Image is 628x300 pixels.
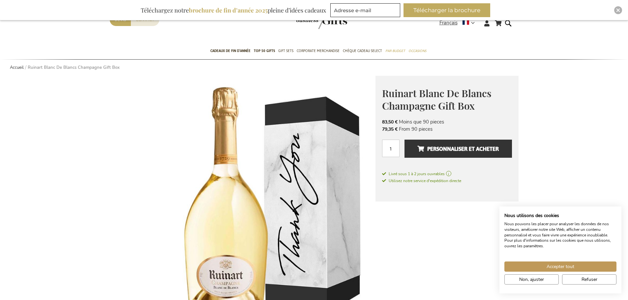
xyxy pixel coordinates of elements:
[382,140,400,157] input: Qté
[616,8,620,12] img: Close
[330,3,400,17] input: Adresse e-mail
[439,19,458,27] span: Français
[382,126,398,132] span: 79,35 €
[138,3,329,17] div: Téléchargez notre pleine d’idées cadeaux
[404,140,512,158] button: Personnaliser et acheter
[404,3,490,17] button: Télécharger la brochure
[547,263,574,270] span: Accepter tout
[382,119,398,125] span: 83,50 €
[382,125,512,133] li: From 90 pieces
[519,276,544,283] span: Non, ajuster
[278,47,293,54] span: Gift Sets
[504,213,616,219] h2: Nous utilisons des cookies
[582,276,597,283] span: Refuser
[330,3,402,19] form: marketing offers and promotions
[382,118,512,125] li: Moins que 90 pieces
[439,19,479,27] div: Français
[562,274,616,285] button: Refuser tous les cookies
[189,6,268,14] b: brochure de fin d’année 2025
[382,178,461,183] span: Utilisez notre service d'expédition directe
[28,65,120,70] strong: Ruinart Blanc De Blancs Champagne Gift Box
[385,47,405,54] span: Par budget
[504,261,616,272] button: Accepter tous les cookies
[210,47,251,54] span: Cadeaux de fin d’année
[614,6,622,14] div: Close
[382,177,461,184] a: Utilisez notre service d'expédition directe
[417,144,499,154] span: Personnaliser et acheter
[297,47,340,54] span: Corporate Merchandise
[343,47,382,54] span: Chèque Cadeau Select
[504,274,559,285] button: Ajustez les préférences de cookie
[408,47,426,54] span: Occasions
[10,65,24,70] a: Accueil
[382,171,512,177] a: Livré sous 1 à 2 jours ouvrables
[382,87,492,113] span: Ruinart Blanc De Blancs Champagne Gift Box
[254,47,275,54] span: TOP 50 Gifts
[504,221,616,249] p: Nous pouvons les placer pour analyser les données de nos visiteurs, améliorer notre site Web, aff...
